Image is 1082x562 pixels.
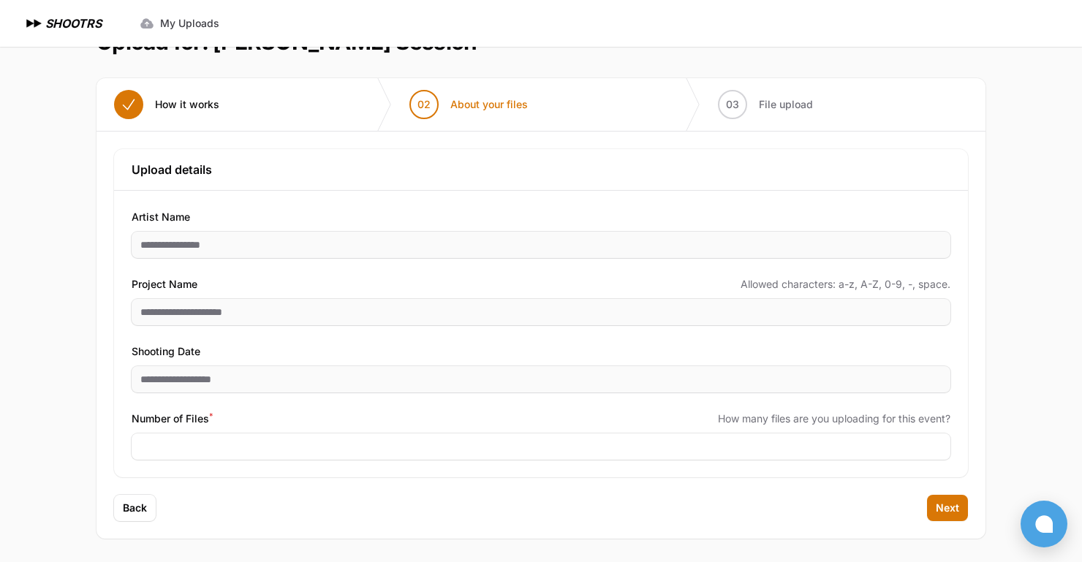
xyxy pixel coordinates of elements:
span: About your files [450,97,528,112]
span: Shooting Date [132,343,200,360]
button: 02 About your files [392,78,545,131]
span: Next [936,501,959,515]
button: Back [114,495,156,521]
span: Artist Name [132,208,190,226]
span: Allowed characters: a-z, A-Z, 0-9, -, space. [741,277,950,292]
span: My Uploads [160,16,219,31]
span: Number of Files [132,410,213,428]
span: Project Name [132,276,197,293]
button: 03 File upload [700,78,831,131]
span: 02 [417,97,431,112]
span: File upload [759,97,813,112]
button: How it works [97,78,237,131]
span: How many files are you uploading for this event? [718,411,950,426]
h3: Upload details [132,161,950,178]
img: SHOOTRS [23,15,45,32]
span: 03 [726,97,739,112]
a: SHOOTRS SHOOTRS [23,15,102,32]
button: Next [927,495,968,521]
a: My Uploads [131,10,228,37]
span: How it works [155,97,219,112]
h1: SHOOTRS [45,15,102,32]
span: Back [123,501,147,515]
button: Open chat window [1021,501,1067,547]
